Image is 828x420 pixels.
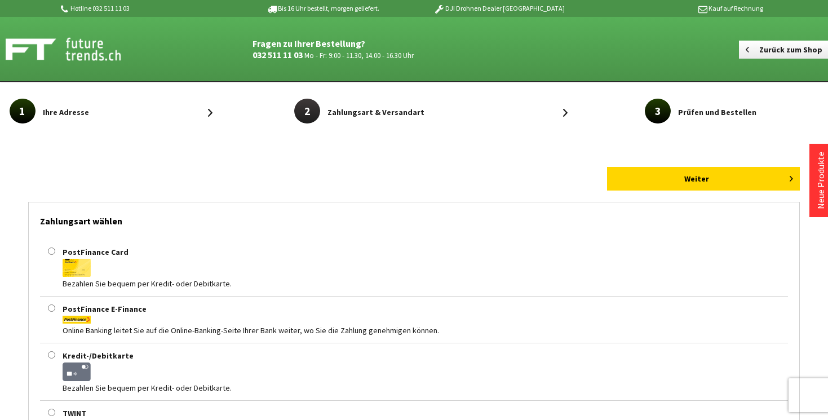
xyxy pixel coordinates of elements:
a: 032 511 11 03 [253,49,303,60]
img: credit-debit-card.svg [63,362,91,381]
a: Neue Produkte [815,152,826,209]
label: PostFinance E-Finance [63,304,147,314]
img: Shop Futuretrends - zur Startseite wechseln [6,35,146,63]
p: DJI Drohnen Dealer [GEOGRAPHIC_DATA] [411,2,587,15]
a: Shop Futuretrends - zur Startseite wechseln [6,35,203,63]
span: Prüfen und Bestellen [678,105,756,119]
strong: Fragen zu Ihrer Bestellung? [253,38,365,49]
label: PostFinance Card [63,247,129,257]
label: TWINT [63,408,86,418]
h3: Zahlungsart wählen [40,202,788,234]
span: 3 [645,99,671,123]
div: Bezahlen Sie bequem per Kredit- oder Debitkarte. [63,277,788,290]
span: 1 [10,99,36,123]
div: Bezahlen Sie bequem per Kredit- oder Debitkarte. [63,381,788,395]
p: Kauf auf Rechnung [587,2,763,15]
img: postfinance-e-finance.svg [63,316,91,324]
a: Zurück zum Shop [739,41,828,59]
small: Mo - Fr: 9:00 - 11.30, 14.00 - 16.30 Uhr [304,51,414,60]
div: Online Banking leitet Sie auf die Online-Banking-Seite Ihrer Bank weiter, wo Sie die Zahlung gene... [63,324,788,337]
span: 2 [294,99,320,123]
p: Hotline 032 511 11 03 [59,2,235,15]
label: Kredit-/Debitkarte [63,351,134,361]
img: postfinance-card.svg [63,259,91,277]
p: Bis 16 Uhr bestellt, morgen geliefert. [235,2,411,15]
span: Zahlungsart & Versandart [327,105,424,119]
span: Ihre Adresse [43,105,89,119]
button: Weiter [607,167,800,191]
